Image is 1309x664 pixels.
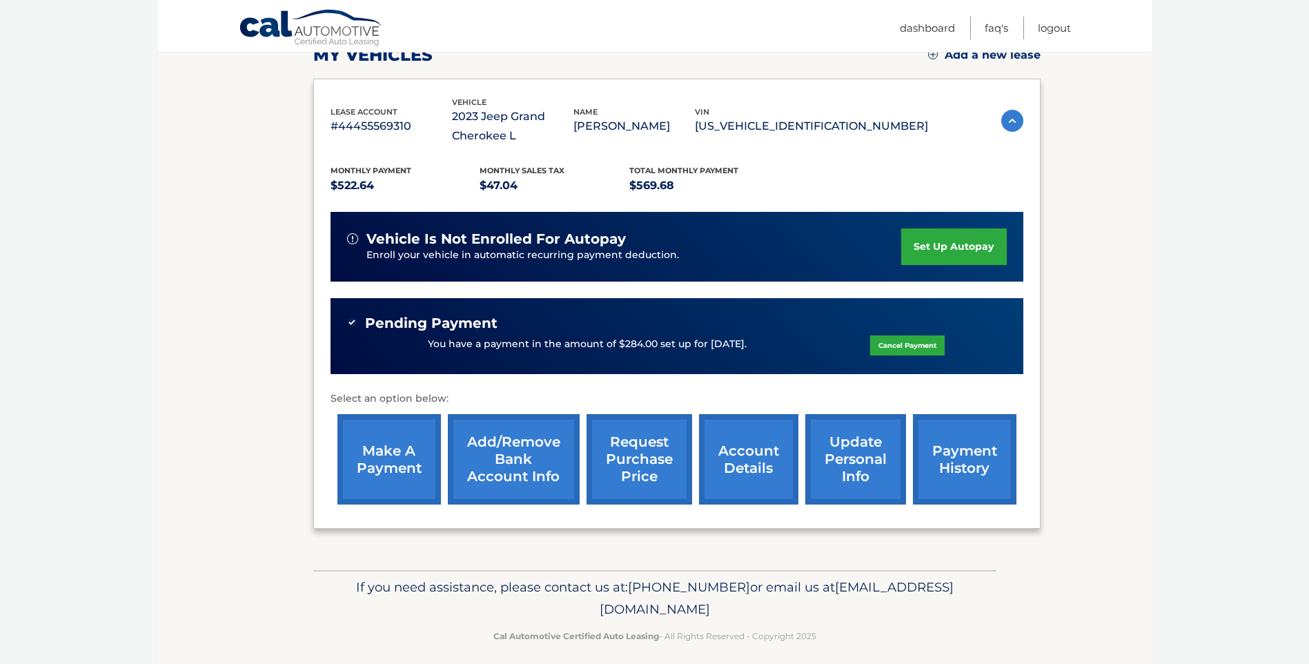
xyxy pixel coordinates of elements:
span: vin [695,107,709,117]
p: 2023 Jeep Grand Cherokee L [452,107,573,146]
a: Add a new lease [928,48,1041,62]
span: Pending Payment [365,315,498,332]
strong: Cal Automotive Certified Auto Leasing [493,631,659,641]
p: If you need assistance, please contact us at: or email us at [322,576,987,621]
span: Monthly Payment [331,166,411,175]
a: account details [699,414,798,505]
span: name [573,107,598,117]
p: - All Rights Reserved - Copyright 2025 [322,629,987,643]
img: add.svg [928,50,938,59]
img: accordion-active.svg [1001,110,1023,132]
p: $47.04 [480,176,629,195]
span: [EMAIL_ADDRESS][DOMAIN_NAME] [600,579,954,617]
img: check-green.svg [347,318,357,327]
a: payment history [913,414,1016,505]
span: Monthly sales Tax [480,166,564,175]
span: Total Monthly Payment [629,166,738,175]
p: [PERSON_NAME] [573,117,695,136]
p: [US_VEHICLE_IDENTIFICATION_NUMBER] [695,117,928,136]
p: You have a payment in the amount of $284.00 set up for [DATE]. [428,337,747,352]
a: Cal Automotive [239,9,384,49]
a: Cancel Payment [870,335,945,355]
span: vehicle is not enrolled for autopay [366,231,626,248]
span: vehicle [452,97,486,107]
p: $569.68 [629,176,779,195]
a: FAQ's [985,17,1008,39]
p: $522.64 [331,176,480,195]
a: make a payment [337,414,441,505]
a: set up autopay [901,228,1006,265]
span: [PHONE_NUMBER] [628,579,750,595]
p: Select an option below: [331,391,1023,407]
span: lease account [331,107,397,117]
a: update personal info [805,414,906,505]
img: alert-white.svg [347,233,358,244]
p: Enroll your vehicle in automatic recurring payment deduction. [366,248,902,263]
a: Logout [1038,17,1071,39]
a: Dashboard [900,17,955,39]
a: Add/Remove bank account info [448,414,580,505]
a: request purchase price [587,414,692,505]
h2: my vehicles [313,45,433,66]
p: #44455569310 [331,117,452,136]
